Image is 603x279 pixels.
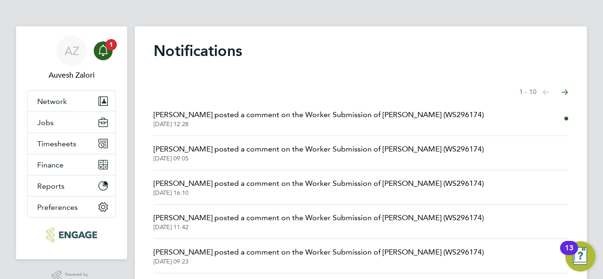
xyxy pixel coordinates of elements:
[37,160,64,169] span: Finance
[154,178,484,197] a: [PERSON_NAME] posted a comment on the Worker Submission of [PERSON_NAME] (WS296174)[DATE] 16:10
[154,247,484,265] a: [PERSON_NAME] posted a comment on the Worker Submission of [PERSON_NAME] (WS296174)[DATE] 09:23
[154,189,484,197] span: [DATE] 16:10
[94,36,113,66] a: 1
[65,271,91,279] span: Powered by
[37,203,78,212] span: Preferences
[154,212,484,223] span: [PERSON_NAME] posted a comment on the Worker Submission of [PERSON_NAME] (WS296174)
[154,258,484,265] span: [DATE] 09:23
[154,109,484,120] span: [PERSON_NAME] posted a comment on the Worker Submission of [PERSON_NAME] (WS296174)
[28,154,115,175] button: Finance
[154,143,484,162] a: [PERSON_NAME] posted a comment on the Worker Submission of [PERSON_NAME] (WS296174)[DATE] 09:05
[565,248,573,260] div: 13
[154,178,484,189] span: [PERSON_NAME] posted a comment on the Worker Submission of [PERSON_NAME] (WS296174)
[519,88,537,97] span: 1 - 10
[27,70,116,81] span: Auvesh Zalori
[106,39,117,50] span: 1
[28,91,115,112] button: Network
[27,36,116,81] a: AZAuvesh Zalori
[16,26,127,259] nav: Main navigation
[154,247,484,258] span: [PERSON_NAME] posted a comment on the Worker Submission of [PERSON_NAME] (WS296174)
[28,197,115,217] button: Preferences
[37,139,76,148] span: Timesheets
[154,155,484,162] span: [DATE] 09:05
[28,133,115,154] button: Timesheets
[65,45,79,57] span: AZ
[37,118,54,127] span: Jobs
[28,175,115,196] button: Reports
[154,109,484,128] a: [PERSON_NAME] posted a comment on the Worker Submission of [PERSON_NAME] (WS296174)[DATE] 12:28
[519,83,568,102] nav: Select page of notifications list
[565,241,595,271] button: Open Resource Center, 13 new notifications
[154,41,568,60] h1: Notifications
[154,120,484,128] span: [DATE] 12:28
[28,112,115,133] button: Jobs
[37,182,65,191] span: Reports
[27,227,116,242] a: Go to home page
[37,97,67,106] span: Network
[154,212,484,231] a: [PERSON_NAME] posted a comment on the Worker Submission of [PERSON_NAME] (WS296174)[DATE] 11:42
[154,223,484,231] span: [DATE] 11:42
[46,227,97,242] img: morganhunt-logo-retina.png
[154,143,484,155] span: [PERSON_NAME] posted a comment on the Worker Submission of [PERSON_NAME] (WS296174)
